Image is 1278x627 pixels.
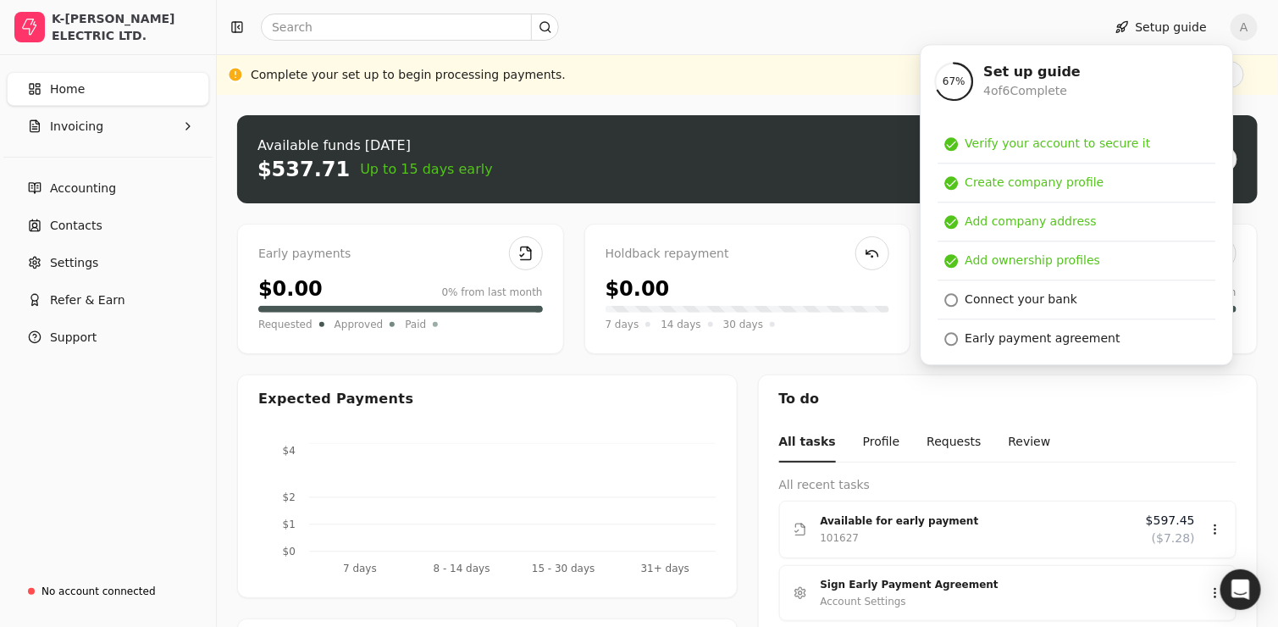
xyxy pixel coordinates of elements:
[335,316,384,333] span: Approved
[1152,530,1195,547] span: ($7.28)
[7,283,209,317] button: Refer & Earn
[1102,14,1220,41] button: Setup guide
[50,180,116,197] span: Accounting
[50,80,85,98] span: Home
[258,245,543,264] div: Early payments
[50,217,102,235] span: Contacts
[1231,14,1258,41] button: A
[1146,512,1195,530] span: $597.45
[258,389,413,409] div: Expected Payments
[52,10,202,44] div: K-[PERSON_NAME] ELECTRIC LTD.
[779,476,1237,494] div: All recent tasks
[532,563,595,574] tspan: 15 - 30 days
[7,246,209,280] a: Settings
[261,14,559,41] input: Search
[921,44,1234,365] div: Setup guide
[606,245,890,264] div: Holdback repayment
[343,563,377,574] tspan: 7 days
[984,62,1082,82] div: Set up guide
[661,316,700,333] span: 14 days
[759,375,1258,423] div: To do
[821,576,1182,593] div: Sign Early Payment Agreement
[283,491,296,503] tspan: $2
[606,316,639,333] span: 7 days
[50,254,98,272] span: Settings
[257,136,493,156] div: Available funds [DATE]
[360,159,493,180] span: Up to 15 days early
[258,316,313,333] span: Requested
[606,274,670,304] div: $0.00
[405,316,426,333] span: Paid
[7,171,209,205] a: Accounting
[821,513,1133,530] div: Available for early payment
[723,316,763,333] span: 30 days
[779,423,836,463] button: All tasks
[283,519,296,530] tspan: $1
[258,274,323,304] div: $0.00
[251,66,566,84] div: Complete your set up to begin processing payments.
[434,563,490,574] tspan: 8 - 14 days
[257,156,350,183] div: $537.71
[965,213,1098,230] div: Add company address
[965,330,1120,347] div: Early payment agreement
[965,252,1101,269] div: Add ownership profiles
[442,285,543,300] div: 0% from last month
[821,593,906,610] div: Account Settings
[927,423,981,463] button: Requests
[7,576,209,607] a: No account connected
[41,584,156,599] div: No account connected
[1009,423,1051,463] button: Review
[863,423,900,463] button: Profile
[283,546,296,558] tspan: $0
[7,109,209,143] button: Invoicing
[943,74,965,89] span: 67 %
[641,563,689,574] tspan: 31+ days
[965,135,1151,153] div: Verify your account to secure it
[1220,569,1261,610] div: Open Intercom Messenger
[283,445,296,457] tspan: $4
[7,208,209,242] a: Contacts
[50,291,125,309] span: Refer & Earn
[965,291,1078,308] div: Connect your bank
[965,174,1104,191] div: Create company profile
[7,72,209,106] a: Home
[50,118,103,136] span: Invoicing
[821,530,860,547] div: 101627
[7,320,209,354] button: Support
[984,82,1082,100] div: 4 of 6 Complete
[50,329,97,347] span: Support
